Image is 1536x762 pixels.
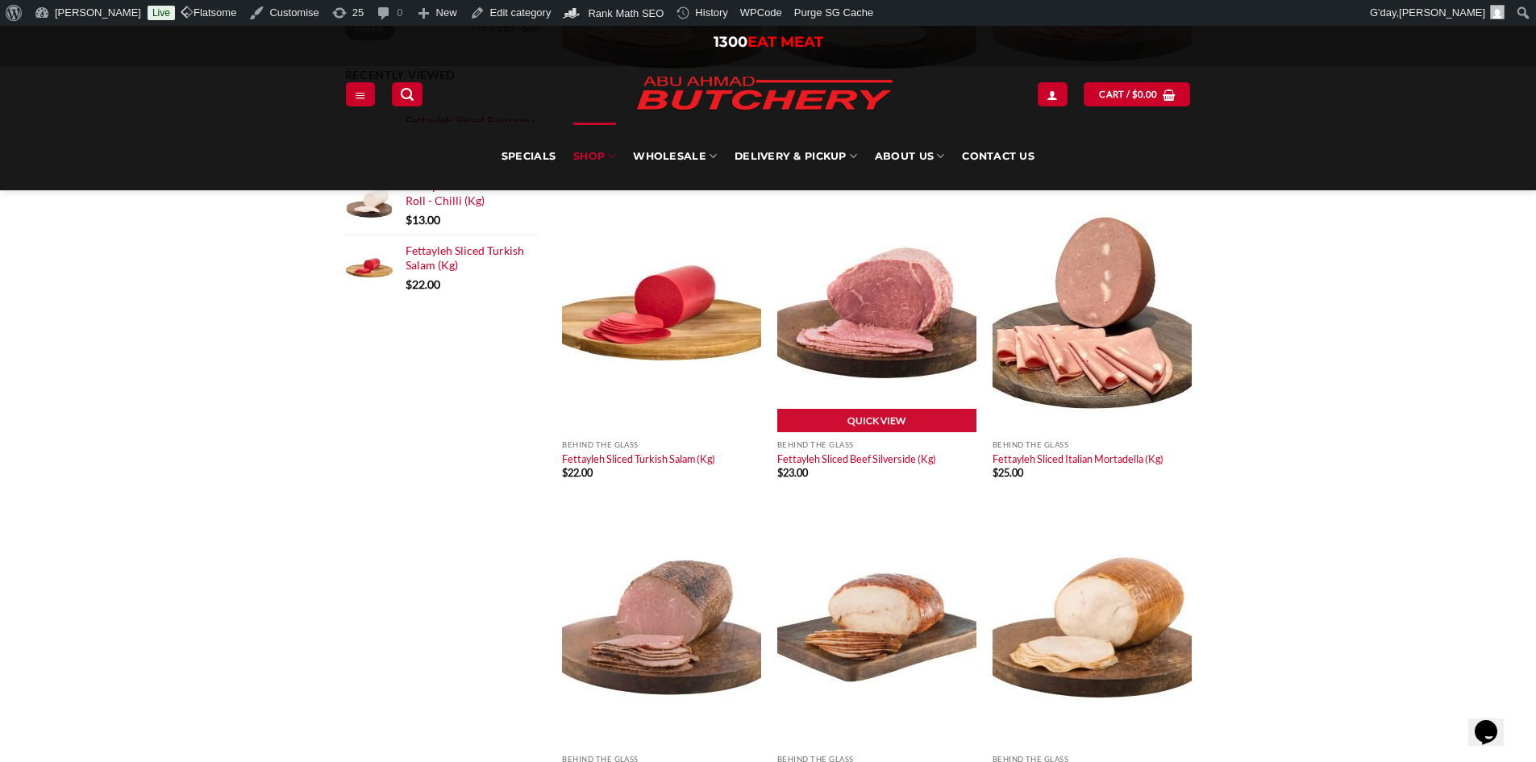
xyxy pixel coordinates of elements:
a: Quick View [777,409,976,433]
a: Search [392,82,423,106]
img: Avatar of Zacky Kawtharani [1490,5,1505,19]
img: Abu Ahmad Butchery [623,66,905,123]
img: Fettayleh Sliced Italian Mortadella (Kg) [993,194,1192,432]
span: $ [406,213,412,227]
span: $ [1132,87,1138,102]
bdi: 25.00 [993,466,1023,479]
a: Specials [502,123,556,190]
a: My account [1038,82,1067,106]
a: Contact Us [962,123,1034,190]
bdi: 13.00 [406,213,440,227]
p: Behind the Glass [777,440,976,449]
bdi: 22.00 [406,277,440,291]
a: 1300EAT MEAT [714,33,823,51]
a: Fettayleh Sliced Beef Silverside (Kg) [777,452,936,465]
iframe: chat widget [1468,697,1520,746]
bdi: 22.00 [562,466,593,479]
img: Fettayleh Sliced Smoked Chicken - Chilli (Kg) [777,508,976,747]
p: Behind the Glass [993,440,1192,449]
a: Fettayleh Sliced Italian Mortadella (Kg) [993,452,1163,465]
span: $ [777,466,783,479]
span: Fettayleh Sliced Chicken Roll - Chilli (Kg) [406,179,528,207]
span: 1300 [714,33,747,51]
a: About Us [875,123,944,190]
span: Fettayleh Sliced Turkish Salam (Kg) [406,244,524,272]
img: Fettayleh Sliced Roast Beef (Kg) [562,508,761,747]
a: Fettayleh Sliced Turkish Salam (Kg) [406,244,539,273]
a: SHOP [573,123,615,190]
a: Fettayleh Sliced Chicken Roll - Chilli (Kg) [406,179,539,209]
a: Live [148,6,175,20]
img: Fettayleh Sliced Smoked Turkey - Plain (Kg) [993,508,1192,747]
span: EAT MEAT [747,33,823,51]
a: Menu [346,82,375,106]
img: Fettayleh Sliced Turkish Salam (Kg) [562,194,761,432]
a: Delivery & Pickup [735,123,857,190]
span: $ [406,277,412,291]
bdi: 0.00 [1132,89,1158,99]
a: Fettayleh Sliced Turkish Salam (Kg) [562,452,715,465]
span: $ [993,466,998,479]
span: Rank Math SEO [588,7,664,19]
bdi: 23.00 [777,466,808,479]
span: $ [562,466,568,479]
span: [PERSON_NAME] [1399,6,1485,19]
img: Fettayleh Sliced Beef Silverside (Kg) [777,194,976,432]
span: Cart / [1099,87,1157,102]
a: Wholesale [633,123,717,190]
p: Behind the Glass [562,440,761,449]
a: View cart [1084,82,1190,106]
